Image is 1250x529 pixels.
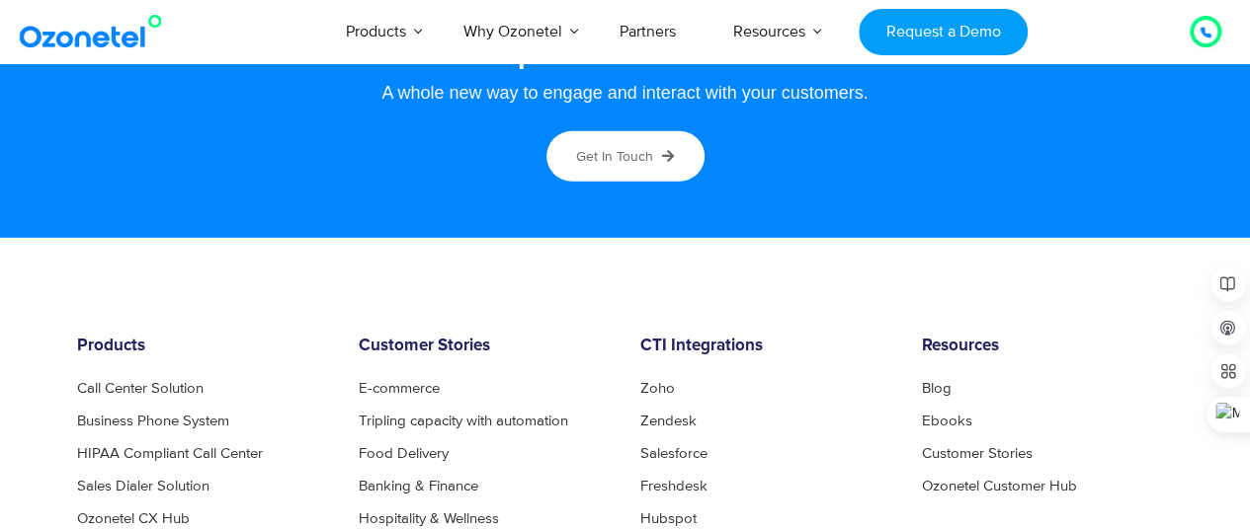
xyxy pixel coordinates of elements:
h6: Customer Stories [359,337,611,356]
a: HIPAA Compliant Call Center [77,446,263,461]
a: Business Phone System [77,414,229,428]
a: Ozonetel CX Hub [77,511,190,526]
h6: Resources [922,337,1174,356]
a: E-commerce [359,381,440,396]
a: Call Center Solution [77,381,204,396]
a: Hubspot [640,511,697,526]
span: Get in touch [576,148,653,165]
a: Request a Demo [859,9,1028,55]
a: Food Delivery [359,446,449,461]
a: Banking & Finance [359,479,478,493]
a: Sales Dialer Solution [77,479,209,493]
a: Tripling capacity with automation [359,414,568,428]
a: Ebooks [922,414,972,428]
a: Ozonetel Customer Hub [922,479,1077,493]
h6: Products [77,337,329,356]
a: Get in touch [546,131,705,182]
a: Zendesk [640,414,697,428]
a: Freshdesk [640,479,708,493]
div: A whole new way to engage and interact with your customers. [97,84,1154,102]
a: Hospitality & Wellness [359,511,499,526]
a: Blog [922,381,952,396]
a: Zoho [640,381,675,396]
h6: CTI Integrations [640,337,892,356]
a: Salesforce [640,446,708,461]
a: Customer Stories [922,446,1033,461]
